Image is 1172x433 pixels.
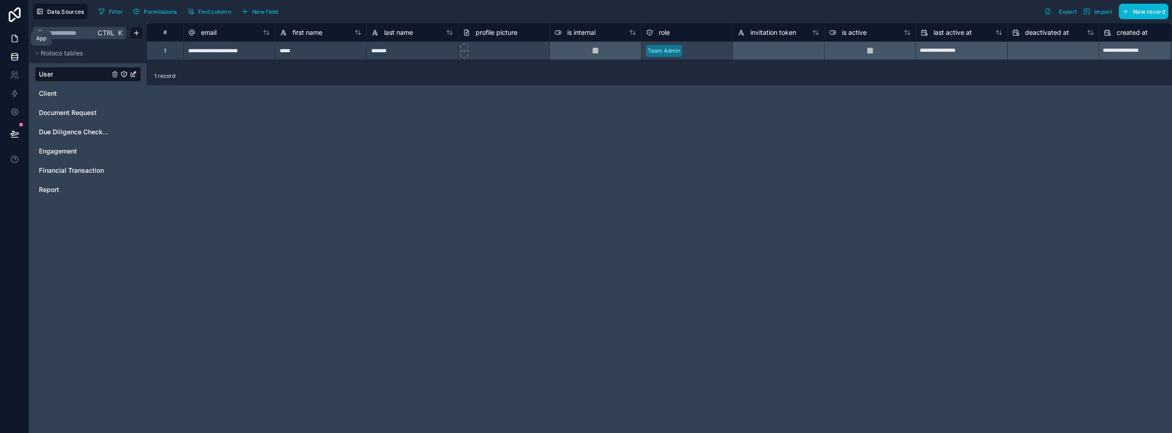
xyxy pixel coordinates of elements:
[1041,4,1080,19] button: Export
[648,47,680,55] div: Team Admin
[1080,4,1115,19] button: Import
[154,29,176,36] div: #
[198,8,231,15] span: Find column
[35,182,141,197] div: Report
[39,147,109,156] a: Engagement
[95,5,126,18] button: Filter
[117,30,123,36] span: K
[47,8,84,15] span: Data Sources
[252,8,278,15] span: New field
[1117,28,1148,37] span: created at
[39,127,109,137] a: Due Diligence Checklist
[36,35,46,42] div: App
[933,28,972,37] span: last active at
[293,28,322,37] span: first name
[1094,8,1112,15] span: Import
[35,163,141,178] div: Financial Transaction
[35,125,141,139] div: Due Diligence Checklist
[35,144,141,159] div: Engagement
[1119,4,1168,19] button: New record
[39,166,109,175] a: Financial Transaction
[130,5,180,18] button: Permissions
[1059,8,1077,15] span: Export
[384,28,413,37] span: last name
[154,72,175,80] span: 1 record
[39,166,104,175] span: Financial Transaction
[1025,28,1069,37] span: deactivated at
[39,147,77,156] span: Engagement
[39,185,59,194] span: Report
[567,28,596,37] span: is internal
[39,70,109,79] a: User
[39,185,109,194] a: Report
[39,89,57,98] span: Client
[35,67,141,82] div: User
[130,5,184,18] a: Permissions
[659,28,670,37] span: role
[201,28,217,37] span: email
[41,49,83,58] span: Noloco tables
[35,86,141,101] div: Client
[238,5,282,18] button: New field
[1115,4,1168,19] a: New record
[1133,8,1165,15] span: New record
[39,89,109,98] a: Client
[39,70,53,79] span: User
[33,47,137,60] button: Noloco tables
[164,47,166,55] div: 1
[184,5,234,18] button: Find column
[39,108,97,117] span: Document Request
[33,4,87,19] button: Data Sources
[476,28,517,37] span: profile picture
[750,28,796,37] span: invitation token
[39,108,109,117] a: Document Request
[842,28,867,37] span: is active
[97,27,115,38] span: Ctrl
[109,8,123,15] span: Filter
[35,105,141,120] div: Document Request
[144,8,177,15] span: Permissions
